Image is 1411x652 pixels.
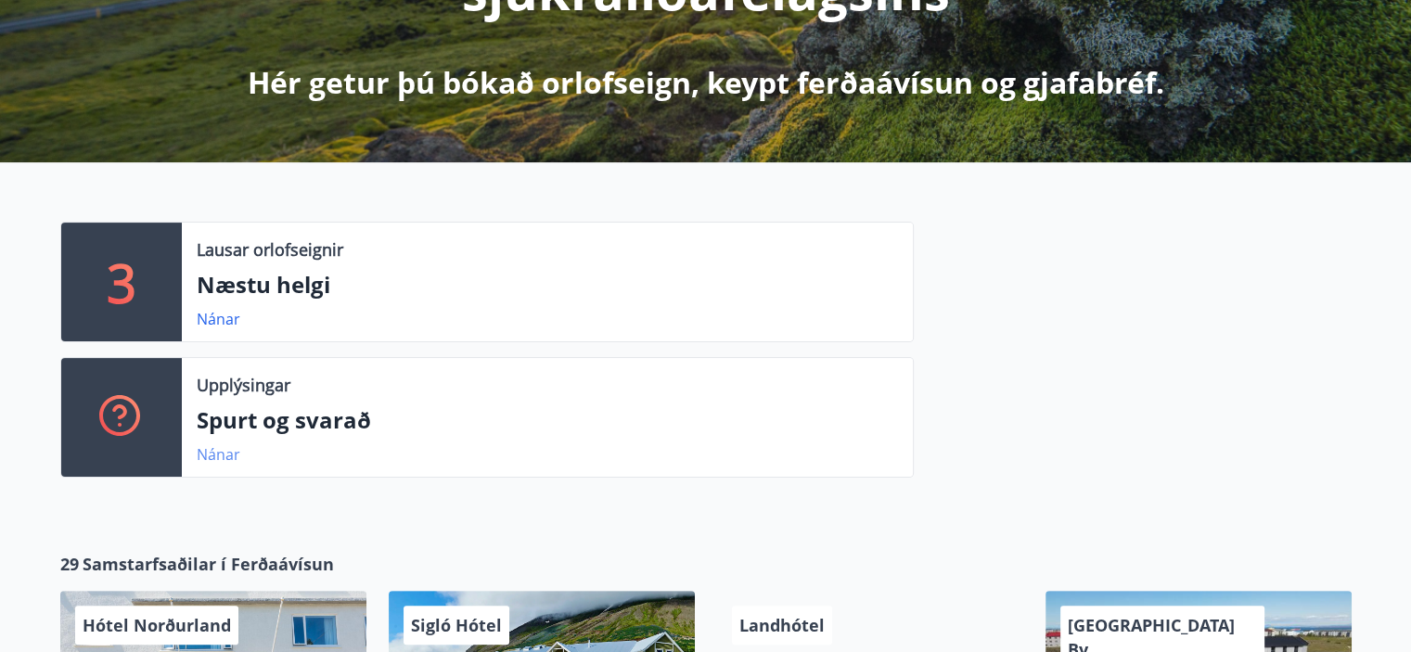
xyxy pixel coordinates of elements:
[107,247,136,317] p: 3
[197,373,290,397] p: Upplýsingar
[197,444,240,465] a: Nánar
[739,614,825,636] span: Landhótel
[248,62,1164,103] p: Hér getur þú bókað orlofseign, keypt ferðaávísun og gjafabréf.
[197,237,343,262] p: Lausar orlofseignir
[83,552,334,576] span: Samstarfsaðilar í Ferðaávísun
[197,309,240,329] a: Nánar
[197,269,898,300] p: Næstu helgi
[197,404,898,436] p: Spurt og svarað
[60,552,79,576] span: 29
[83,614,231,636] span: Hótel Norðurland
[411,614,502,636] span: Sigló Hótel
